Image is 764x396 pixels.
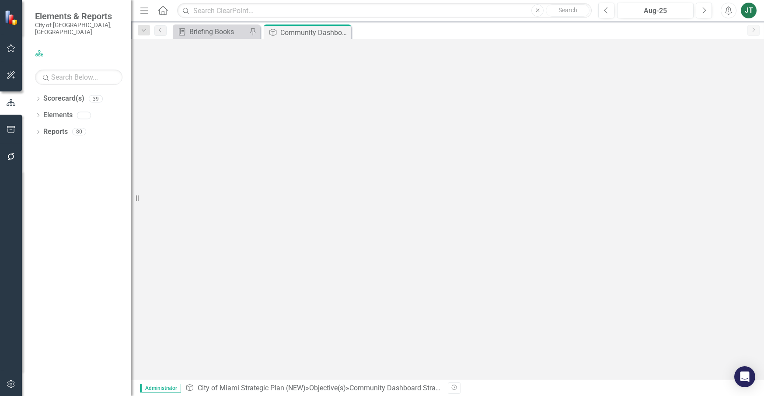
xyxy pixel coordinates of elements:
div: 80 [72,128,86,136]
div: Open Intercom Messenger [734,366,755,387]
span: Elements & Reports [35,11,122,21]
div: 39 [89,95,103,102]
div: Community Dashboard Strategies [280,27,349,38]
span: Search [558,7,577,14]
div: Aug-25 [620,6,691,16]
div: Briefing Books [189,26,247,37]
a: City of Miami Strategic Plan (NEW) [198,384,306,392]
a: Scorecard(s) [43,94,84,104]
button: Aug-25 [617,3,694,18]
span: Administrator [140,384,181,392]
img: ClearPoint Strategy [4,9,20,25]
a: Elements [43,110,73,120]
button: Search [546,4,590,17]
input: Search ClearPoint... [177,3,592,18]
a: Objective(s) [309,384,346,392]
button: JT [741,3,757,18]
input: Search Below... [35,70,122,85]
a: Briefing Books [175,26,247,37]
div: » » [185,383,441,393]
div: Community Dashboard Strategies [349,384,454,392]
a: Reports [43,127,68,137]
small: City of [GEOGRAPHIC_DATA], [GEOGRAPHIC_DATA] [35,21,122,36]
